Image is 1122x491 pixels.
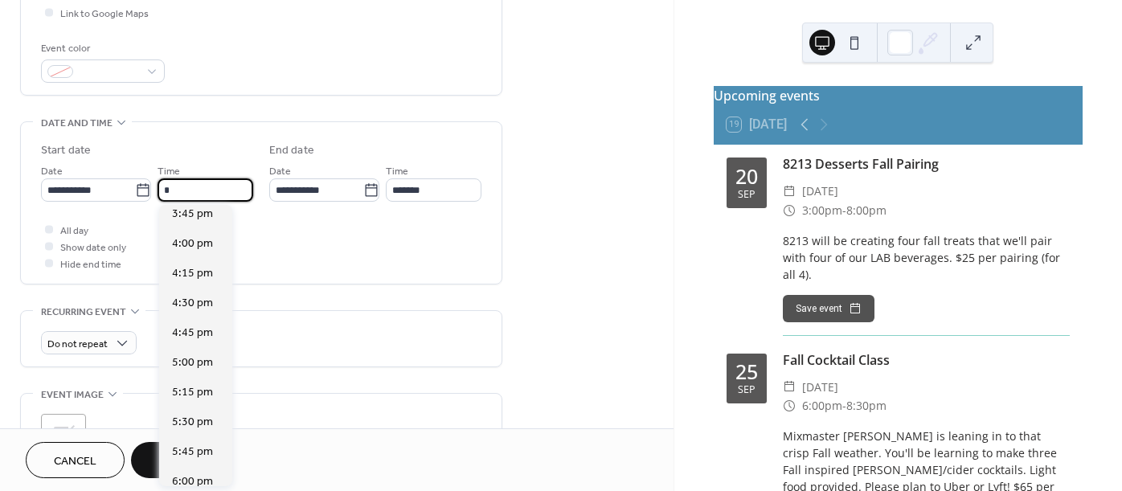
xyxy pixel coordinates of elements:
[54,453,96,470] span: Cancel
[131,442,214,478] button: Save
[60,256,121,273] span: Hide end time
[386,163,408,180] span: Time
[172,235,213,252] span: 4:00 pm
[735,362,758,382] div: 25
[783,154,1070,174] div: 8213 Desserts Fall Pairing
[783,182,796,201] div: ​
[735,166,758,186] div: 20
[172,473,213,490] span: 6:00 pm
[41,304,126,321] span: Recurring event
[783,350,1070,370] div: Fall Cocktail Class
[172,384,213,401] span: 5:15 pm
[41,414,86,459] div: ;
[714,86,1083,105] div: Upcoming events
[846,201,887,220] span: 8:00pm
[60,6,149,23] span: Link to Google Maps
[172,265,213,282] span: 4:15 pm
[47,335,108,354] span: Do not repeat
[738,385,756,395] div: Sep
[802,396,842,415] span: 6:00pm
[172,414,213,431] span: 5:30 pm
[158,163,180,180] span: Time
[172,295,213,312] span: 4:30 pm
[842,396,846,415] span: -
[172,325,213,342] span: 4:45 pm
[783,396,796,415] div: ​
[802,201,842,220] span: 3:00pm
[60,239,126,256] span: Show date only
[783,295,874,322] button: Save event
[802,182,838,201] span: [DATE]
[842,201,846,220] span: -
[26,442,125,478] button: Cancel
[41,40,162,57] div: Event color
[269,142,314,159] div: End date
[41,115,113,132] span: Date and time
[41,387,104,403] span: Event image
[846,396,887,415] span: 8:30pm
[41,142,91,159] div: Start date
[60,223,88,239] span: All day
[269,163,291,180] span: Date
[783,232,1070,283] div: 8213 will be creating four fall treats that we'll pair with four of our LAB beverages. $25 per pa...
[738,190,756,200] div: Sep
[172,206,213,223] span: 3:45 pm
[41,163,63,180] span: Date
[172,444,213,460] span: 5:45 pm
[783,201,796,220] div: ​
[802,378,838,397] span: [DATE]
[172,354,213,371] span: 5:00 pm
[783,378,796,397] div: ​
